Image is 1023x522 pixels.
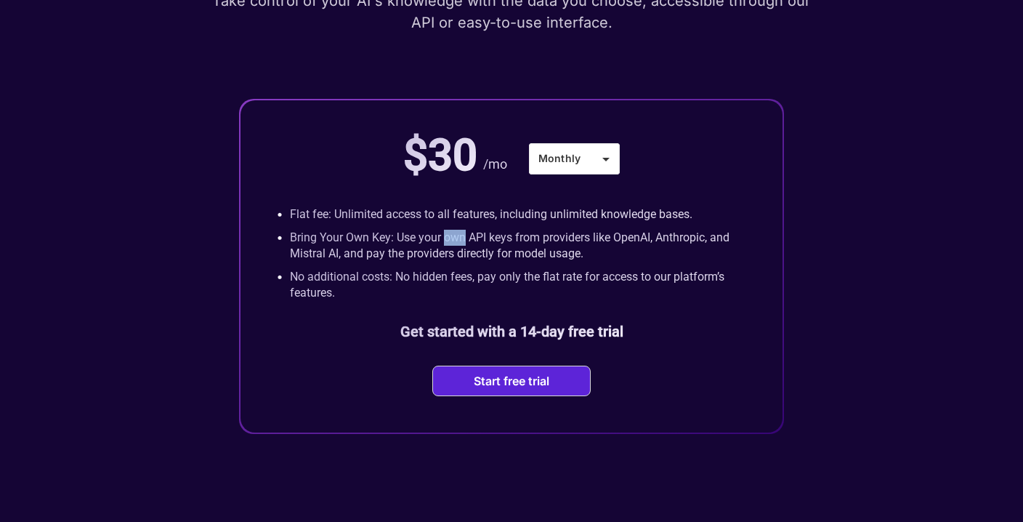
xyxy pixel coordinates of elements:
p: • [277,206,283,222]
button: Start free trial [469,374,554,388]
p: $30 [403,129,477,181]
b: Get started with a 14-day free trial [400,323,623,340]
p: • [277,230,283,262]
p: • [277,269,283,301]
p: No additional costs: No hidden fees, pay only the flat rate for access to our platform’s features. [290,269,746,301]
p: /mo [483,156,507,173]
p: Flat fee: Unlimited access to all features, including unlimited knowledge bases. [290,206,692,222]
div: Monthly [529,143,620,174]
p: Bring Your Own Key: Use your own API keys from providers like OpenAI, Anthropic, and Mistral AI, ... [290,230,746,262]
